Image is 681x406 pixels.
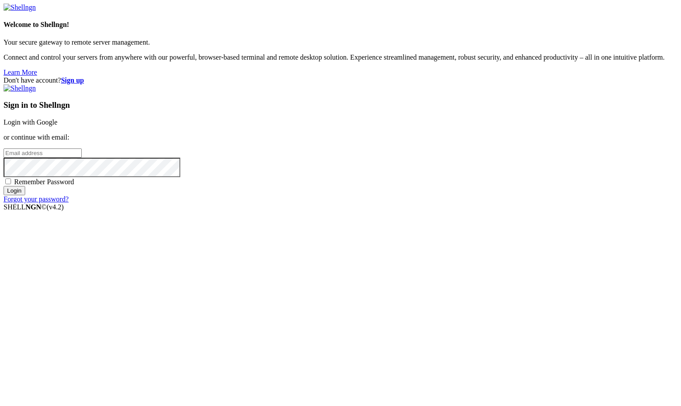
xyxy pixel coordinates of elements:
input: Login [4,186,25,195]
span: SHELL © [4,203,64,211]
h4: Welcome to Shellngn! [4,21,677,29]
input: Remember Password [5,178,11,184]
b: NGN [26,203,42,211]
input: Email address [4,148,82,158]
span: 4.2.0 [47,203,64,211]
img: Shellngn [4,4,36,11]
a: Login with Google [4,118,57,126]
a: Forgot your password? [4,195,68,203]
p: Your secure gateway to remote server management. [4,38,677,46]
div: Don't have account? [4,76,677,84]
img: Shellngn [4,84,36,92]
p: Connect and control your servers from anywhere with our powerful, browser-based terminal and remo... [4,53,677,61]
a: Learn More [4,68,37,76]
h3: Sign in to Shellngn [4,100,677,110]
p: or continue with email: [4,133,677,141]
span: Remember Password [14,178,74,186]
a: Sign up [61,76,84,84]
